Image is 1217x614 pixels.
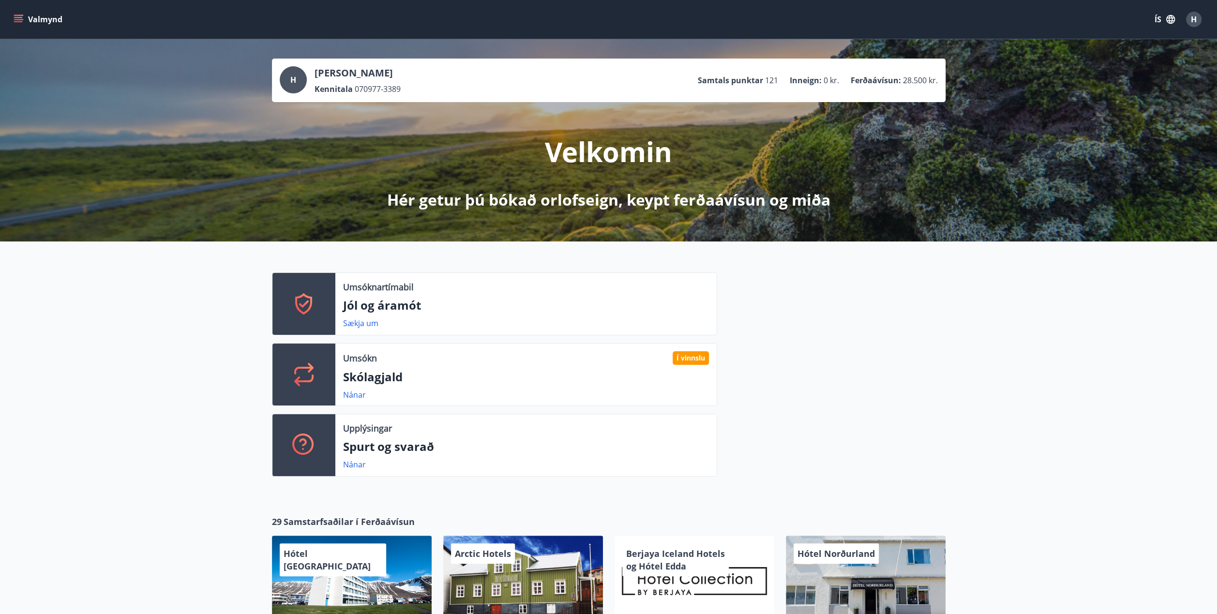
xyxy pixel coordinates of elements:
[315,84,353,94] p: Kennitala
[343,369,709,385] p: Skólagjald
[343,422,392,434] p: Upplýsingar
[343,438,709,455] p: Spurt og svarað
[545,133,672,170] p: Velkomin
[343,297,709,314] p: Jól og áramót
[824,75,839,86] span: 0 kr.
[790,75,822,86] p: Inneign :
[12,11,66,28] button: menu
[355,84,401,94] span: 070977-3389
[290,75,296,85] span: H
[765,75,778,86] span: 121
[455,548,511,559] span: Arctic Hotels
[272,515,282,528] span: 29
[343,281,414,293] p: Umsóknartímabil
[315,66,401,80] p: [PERSON_NAME]
[343,459,366,470] a: Nánar
[1182,8,1205,31] button: H
[1149,11,1180,28] button: ÍS
[343,352,377,364] p: Umsókn
[1191,14,1197,25] span: H
[284,515,415,528] span: Samstarfsaðilar í Ferðaávísun
[903,75,938,86] span: 28.500 kr.
[387,189,830,210] p: Hér getur þú bókað orlofseign, keypt ferðaávísun og miða
[284,548,371,572] span: Hótel [GEOGRAPHIC_DATA]
[343,389,366,400] a: Nánar
[851,75,901,86] p: Ferðaávísun :
[797,548,875,559] span: Hótel Norðurland
[626,548,725,572] span: Berjaya Iceland Hotels og Hótel Edda
[343,318,378,329] a: Sækja um
[698,75,763,86] p: Samtals punktar
[673,351,709,365] div: Í vinnslu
